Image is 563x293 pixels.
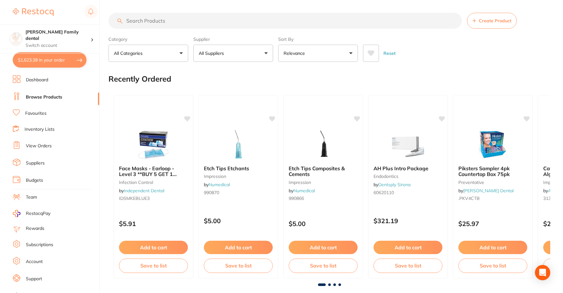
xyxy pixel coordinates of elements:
small: 990870 [204,190,273,195]
button: Add to cart [374,241,442,254]
p: $321.19 [374,217,442,224]
img: Restocq Logo [13,8,54,16]
button: Relevance [278,45,358,62]
button: Reset [382,45,397,62]
b: Etch Tips Etchants [204,165,273,171]
a: Browse Products [26,94,62,100]
button: Add to cart [204,241,273,254]
img: Face Masks - Earloop - Level 3 **BUY 5 GET 1 FREE, BUY 30 GET 10 FREE** [133,128,174,160]
b: AH Plus Intro Package [374,165,442,171]
span: Create Product [479,18,511,23]
button: Save to list [374,259,442,273]
p: Switch account [26,42,91,49]
span: by [458,188,514,194]
button: Add to cart [458,241,527,254]
label: Category [108,36,188,42]
img: Piksters Sampler 4pk Countertop Box 75pk [472,128,514,160]
button: Save to list [119,259,188,273]
p: $5.00 [204,217,273,224]
small: 60620110 [374,190,442,195]
button: Create Product [467,13,517,29]
small: impression [204,174,273,179]
a: Support [26,276,42,282]
img: Etch Tips Composites & Cements [302,128,344,160]
a: Restocq Logo [13,5,54,19]
p: $5.00 [289,220,358,227]
h4: Westbrook Family dental [26,29,91,41]
h2: Recently Ordered [108,75,171,84]
a: View Orders [26,143,52,149]
a: Suppliers [26,160,45,166]
span: by [204,182,230,187]
small: infection control [119,180,188,185]
p: $25.97 [458,220,527,227]
a: Dashboard [26,77,48,83]
label: Supplier [193,36,273,42]
small: IDSMKEBLUE3 [119,196,188,201]
a: [PERSON_NAME] Dental [463,188,514,194]
button: Save to list [204,259,273,273]
p: All Suppliers [199,50,226,56]
img: Etch Tips Etchants [218,128,259,160]
a: Budgets [26,177,43,184]
img: RestocqPay [13,210,20,217]
button: Save to list [289,259,358,273]
a: Numedical [293,188,315,194]
a: Account [26,259,43,265]
small: endodontics [374,174,442,179]
button: All Suppliers [193,45,273,62]
button: $1,623.39 in your order [13,52,86,68]
a: Numedical [209,182,230,187]
p: Relevance [284,50,307,56]
a: Inventory Lists [25,126,55,133]
small: impression [289,180,358,185]
button: All Categories [108,45,188,62]
b: Etch Tips Composites & Cements [289,165,358,177]
span: RestocqPay [26,210,50,217]
a: Rewards [26,225,44,232]
button: Add to cart [289,241,358,254]
a: RestocqPay [13,210,50,217]
a: Subscriptions [26,242,53,248]
span: by [374,182,411,187]
button: Add to cart [119,241,188,254]
div: Open Intercom Messenger [535,265,550,280]
span: by [119,188,164,194]
img: Westbrook Family dental [10,33,22,45]
b: Face Masks - Earloop - Level 3 **BUY 5 GET 1 FREE, BUY 30 GET 10 FREE** [119,165,188,177]
input: Search Products [108,13,462,29]
small: preventative [458,180,527,185]
label: Sort By [278,36,358,42]
span: by [289,188,315,194]
a: Dentsply Sirona [378,182,411,187]
a: Independent Dental [124,188,164,194]
a: Favourites [25,110,47,117]
button: Save to list [458,259,527,273]
a: Team [26,194,37,201]
img: AH Plus Intro Package [387,128,429,160]
p: All Categories [114,50,145,56]
b: Piksters Sampler 4pk Countertop Box 75pk [458,165,527,177]
small: .PKV4CTB [458,196,527,201]
p: $5.91 [119,220,188,227]
small: 990866 [289,196,358,201]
